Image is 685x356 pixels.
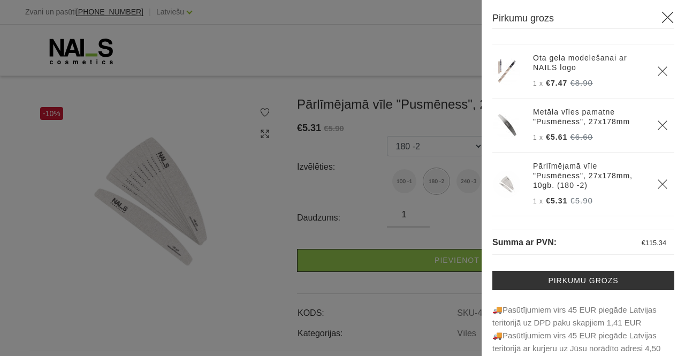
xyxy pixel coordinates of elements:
a: Delete [657,66,668,77]
span: Summa ar PVN: [492,238,557,247]
span: €5.61 [546,133,567,141]
s: €5.90 [570,196,593,205]
a: Pirkumu grozs [492,271,674,290]
h3: Pirkumu grozs [492,11,674,29]
a: Ota gela modelešanai ar NAILS logo [533,53,644,72]
span: €7.47 [546,79,567,87]
a: Metāla vīles pamatne "Pusmēness", 27x178mm [533,107,644,126]
span: 115.34 [645,239,666,247]
s: €8.90 [570,78,593,87]
a: Delete [657,120,668,131]
span: 1 x [533,198,543,205]
a: Pārlīmējamā vīle "Pusmēness", 27x178mm, 10gb. (180 -2) [533,161,644,190]
span: € [642,239,645,247]
span: 1 x [533,80,543,87]
s: €6.60 [570,132,593,141]
span: 1 x [533,134,543,141]
a: Delete [657,179,668,190]
span: €5.31 [546,196,567,205]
